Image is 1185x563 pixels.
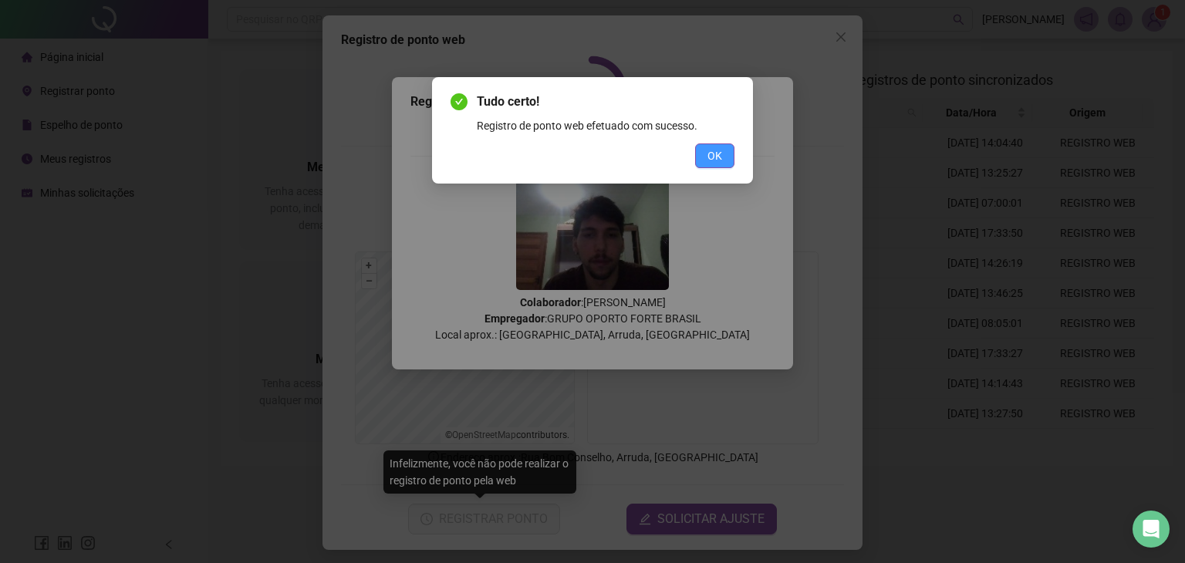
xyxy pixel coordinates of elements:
[477,93,734,111] span: Tudo certo!
[451,93,468,110] span: check-circle
[707,147,722,164] span: OK
[695,143,734,168] button: OK
[477,117,734,134] div: Registro de ponto web efetuado com sucesso.
[1133,511,1170,548] div: Open Intercom Messenger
